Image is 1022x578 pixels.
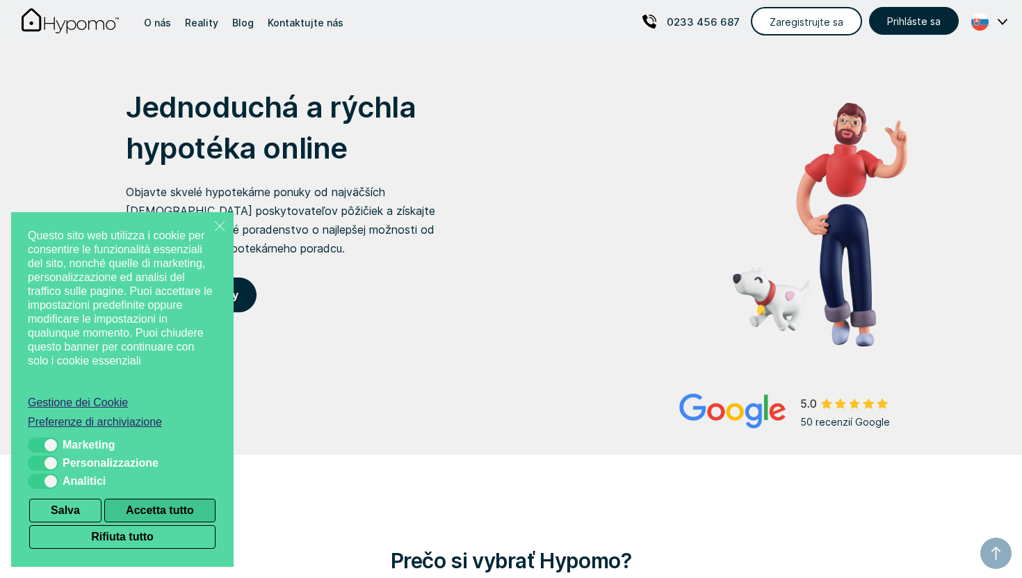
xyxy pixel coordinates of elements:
[642,5,740,38] a: 0233 456 687
[29,499,102,522] button: Salva
[126,183,467,258] p: Objavte skvelé hypotekárne ponuky od najväčších [DEMOGRAPHIC_DATA] poskytovateľov pôžičiek a získ...
[28,396,217,410] a: Gestione dei Cookie
[63,456,159,470] span: Personalizzazione
[63,438,115,452] span: Marketing
[28,415,217,429] a: Preferenze di archiviazione
[63,474,106,488] span: Analitici
[869,7,959,35] a: Prihláste sa
[800,412,907,431] div: 50 recenzií Google
[268,13,343,32] div: Kontaktujte nás
[751,7,862,35] a: Zaregistrujte sa
[104,499,216,522] button: Accetta tutto
[232,13,254,32] div: Blog
[679,394,907,431] a: 50 recenzií Google
[126,87,467,169] h1: Jednoduchá a rýchla hypotéka online
[29,525,216,549] button: Rifiuta tutto
[28,229,217,385] span: Questo sito web utilizza i cookie per consentire le funzionalità essenziali del sito, nonché quel...
[144,13,171,32] div: O nás
[185,13,218,32] div: Reality
[667,13,740,31] p: 0233 456 687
